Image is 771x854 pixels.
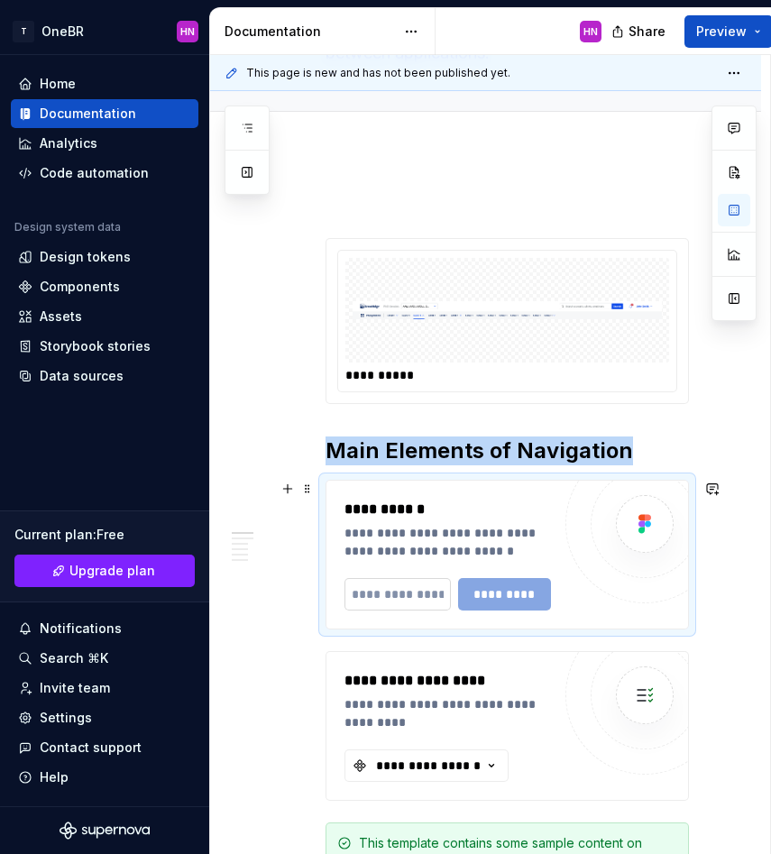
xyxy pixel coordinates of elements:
[225,23,395,41] div: Documentation
[11,243,198,271] a: Design tokens
[11,272,198,301] a: Components
[40,739,142,757] div: Contact support
[11,674,198,702] a: Invite team
[11,703,198,732] a: Settings
[11,332,198,361] a: Storybook stories
[40,709,92,727] div: Settings
[40,164,149,182] div: Code automation
[11,302,198,331] a: Assets
[40,620,122,638] div: Notifications
[11,362,198,390] a: Data sources
[602,15,677,48] button: Share
[629,23,665,41] span: Share
[40,337,151,355] div: Storybook stories
[180,24,195,39] div: HN
[11,733,198,762] button: Contact support
[40,649,108,667] div: Search ⌘K
[40,679,110,697] div: Invite team
[40,134,97,152] div: Analytics
[583,24,598,39] div: HN
[696,23,747,41] span: Preview
[14,526,195,544] div: Current plan : Free
[40,768,69,786] div: Help
[11,69,198,98] a: Home
[40,248,131,266] div: Design tokens
[246,66,510,80] span: This page is new and has not been published yet.
[14,220,121,234] div: Design system data
[40,278,120,296] div: Components
[11,129,198,158] a: Analytics
[14,555,195,587] a: Upgrade plan
[40,105,136,123] div: Documentation
[13,21,34,42] div: T
[69,562,155,580] span: Upgrade plan
[41,23,84,41] div: OneBR
[11,614,198,643] button: Notifications
[11,99,198,128] a: Documentation
[40,308,82,326] div: Assets
[40,367,124,385] div: Data sources
[11,644,198,673] button: Search ⌘K
[4,12,206,51] button: TOneBRHN
[40,75,76,93] div: Home
[11,763,198,792] button: Help
[326,436,689,465] h2: Main Elements of Navigation
[11,159,198,188] a: Code automation
[60,822,150,840] svg: Supernova Logo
